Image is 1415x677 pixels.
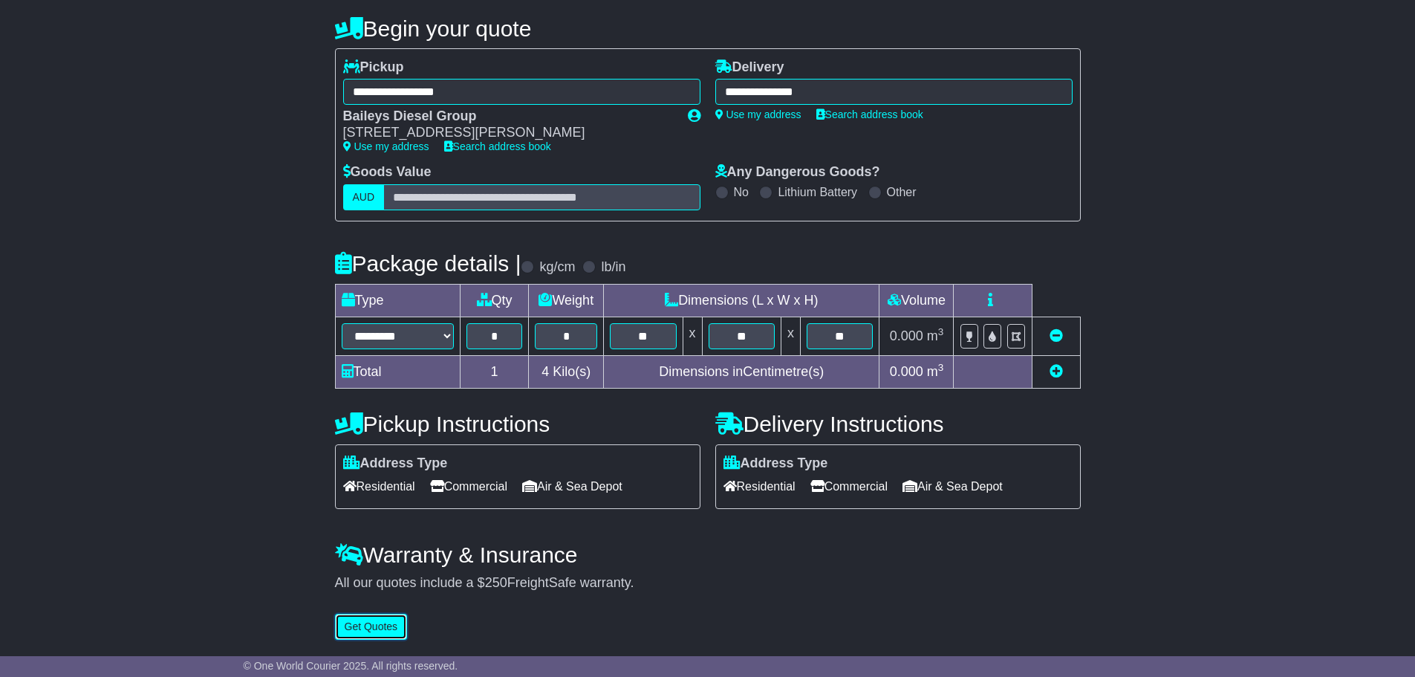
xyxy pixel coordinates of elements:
td: Type [335,284,460,317]
td: Kilo(s) [529,355,604,388]
h4: Begin your quote [335,16,1081,41]
span: 4 [541,364,549,379]
a: Search address book [816,108,923,120]
label: Delivery [715,59,784,76]
span: Residential [343,475,415,498]
label: Pickup [343,59,404,76]
h4: Warranty & Insurance [335,542,1081,567]
span: Air & Sea Depot [902,475,1003,498]
td: Total [335,355,460,388]
h4: Package details | [335,251,521,276]
sup: 3 [938,326,944,337]
label: AUD [343,184,385,210]
a: Use my address [343,140,429,152]
td: 1 [460,355,529,388]
span: Commercial [430,475,507,498]
td: x [781,317,800,355]
div: Baileys Diesel Group [343,108,673,125]
label: Any Dangerous Goods? [715,164,880,181]
span: Residential [723,475,796,498]
label: No [734,185,749,199]
h4: Pickup Instructions [335,412,700,436]
a: Search address book [444,140,551,152]
label: Address Type [343,456,448,472]
td: Volume [879,284,954,317]
span: 0.000 [890,364,923,379]
div: All our quotes include a $ FreightSafe warranty. [335,575,1081,592]
label: lb/in [601,259,625,276]
td: Weight [529,284,604,317]
h4: Delivery Instructions [715,412,1081,436]
td: Dimensions (L x W x H) [604,284,879,317]
span: 0.000 [890,328,923,343]
span: Air & Sea Depot [522,475,622,498]
label: kg/cm [539,259,575,276]
span: Commercial [810,475,888,498]
a: Add new item [1050,364,1063,379]
label: Address Type [723,456,828,472]
a: Remove this item [1050,328,1063,343]
span: © One World Courier 2025. All rights reserved. [244,660,458,672]
span: m [927,328,944,343]
td: x [683,317,702,355]
label: Goods Value [343,164,432,181]
td: Qty [460,284,529,317]
span: m [927,364,944,379]
label: Other [887,185,917,199]
a: Use my address [715,108,801,120]
sup: 3 [938,362,944,373]
div: [STREET_ADDRESS][PERSON_NAME] [343,125,673,141]
span: 250 [485,575,507,590]
label: Lithium Battery [778,185,857,199]
button: Get Quotes [335,614,408,640]
td: Dimensions in Centimetre(s) [604,355,879,388]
